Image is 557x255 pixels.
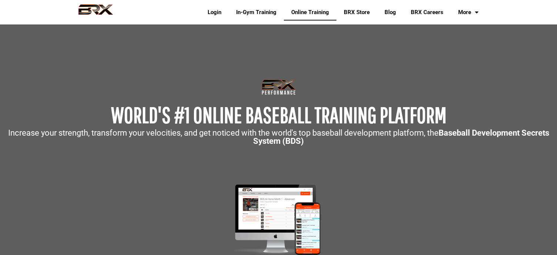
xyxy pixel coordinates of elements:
[451,4,486,21] a: More
[200,4,229,21] a: Login
[253,128,549,146] strong: Baseball Development Secrets System (BDS)
[377,4,403,21] a: Blog
[111,102,446,127] span: WORLD'S #1 ONLINE BASEBALL TRAINING PLATFORM
[195,4,486,21] div: Navigation Menu
[4,129,553,145] p: Increase your strength, transform your velocities, and get noticed with the world's top baseball ...
[261,78,297,96] img: Transparent-Black-BRX-Logo-White-Performance
[284,4,336,21] a: Online Training
[403,4,451,21] a: BRX Careers
[229,4,284,21] a: In-Gym Training
[336,4,377,21] a: BRX Store
[71,4,120,20] img: BRX Performance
